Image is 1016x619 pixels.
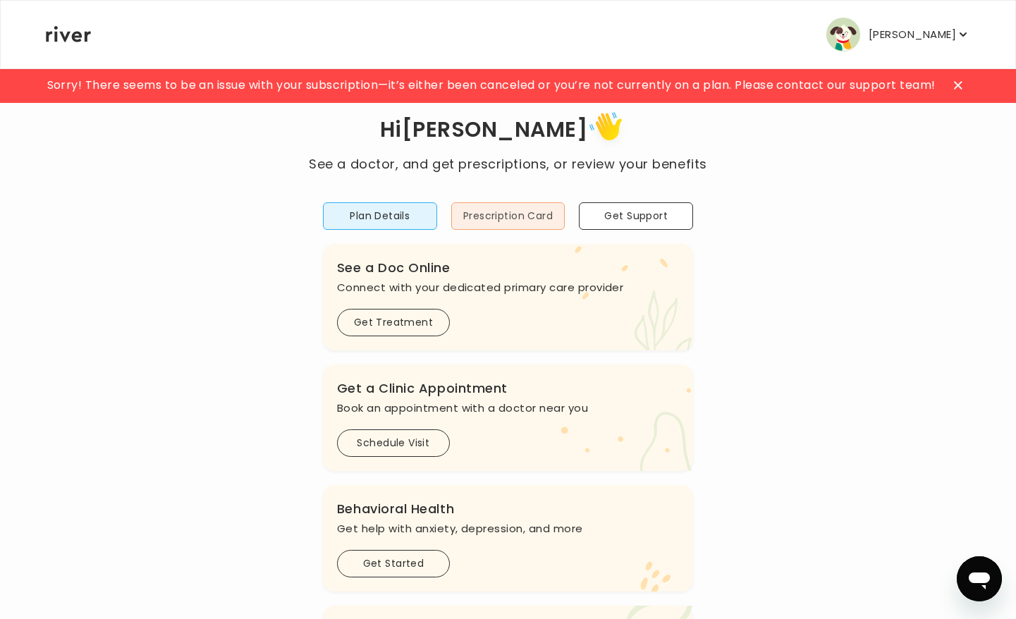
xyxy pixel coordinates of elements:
button: Prescription Card [451,202,565,230]
iframe: Button to launch messaging window [957,556,1002,601]
h3: Get a Clinic Appointment [337,379,679,398]
button: Get Support [579,202,693,230]
img: user avatar [826,18,860,51]
p: Book an appointment with a doctor near you [337,398,679,418]
h1: Hi [PERSON_NAME] [309,107,706,154]
p: Get help with anxiety, depression, and more [337,519,679,539]
button: Get Started [337,550,450,577]
p: Connect with your dedicated primary care provider [337,278,679,298]
button: Plan Details [323,202,437,230]
button: user avatar[PERSON_NAME] [826,18,970,51]
button: Schedule Visit [337,429,450,457]
h3: Behavioral Health [337,499,679,519]
span: Sorry! There seems to be an issue with your subscription—it’s either been canceled or you’re not ... [47,75,936,95]
p: See a doctor, and get prescriptions, or review your benefits [309,154,706,174]
h3: See a Doc Online [337,258,679,278]
p: [PERSON_NAME] [869,25,956,44]
button: Get Treatment [337,309,450,336]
